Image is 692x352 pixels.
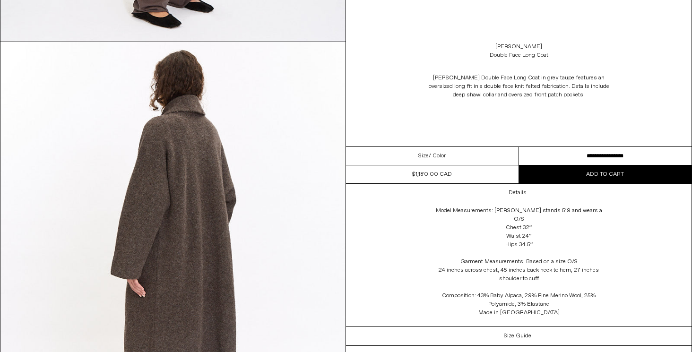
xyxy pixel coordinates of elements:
[509,189,527,196] h3: Details
[429,152,446,160] span: / Color
[418,152,429,160] span: Size
[495,43,542,51] a: [PERSON_NAME]
[424,69,614,104] p: [PERSON_NAME] Double Face Long Coat in grey taupe features an oversized long fit in a double face...
[586,171,624,178] span: Add to cart
[504,333,531,339] h3: Size Guide
[490,51,548,60] div: Double Face Long Coat
[424,202,614,326] div: Model Measurements: [PERSON_NAME] stands 5’9 and wears a O/S Chest 32” Waist 24” Hips 34.5” Garme...
[519,165,692,183] button: Add to cart
[412,170,452,179] div: $1,180.00 CAD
